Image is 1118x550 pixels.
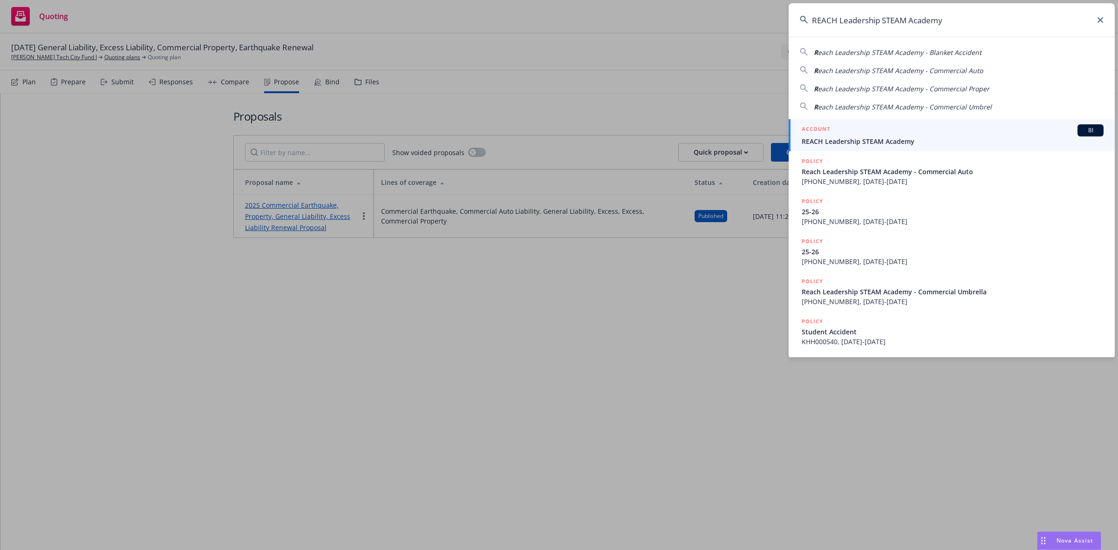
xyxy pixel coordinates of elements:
[789,231,1115,272] a: POLICY25-26[PHONE_NUMBER], [DATE]-[DATE]
[802,337,1104,346] span: KHH000540, [DATE]-[DATE]
[802,287,1104,297] span: Reach Leadership STEAM Academy - Commercial Umbrella
[1081,126,1100,135] span: BI
[802,197,823,206] h5: POLICY
[789,119,1115,151] a: ACCOUNTBIREACH Leadership STEAM Academy
[802,207,1104,217] span: 25-26
[802,136,1104,146] span: REACH Leadership STEAM Academy
[814,102,818,111] span: R
[802,167,1104,177] span: Reach Leadership STEAM Academy - Commercial Auto
[818,84,989,93] span: each Leadership STEAM Academy - Commercial Proper
[789,312,1115,352] a: POLICYStudent AccidentKHH000540, [DATE]-[DATE]
[814,66,818,75] span: R
[814,84,818,93] span: R
[789,191,1115,231] a: POLICY25-26[PHONE_NUMBER], [DATE]-[DATE]
[789,272,1115,312] a: POLICYReach Leadership STEAM Academy - Commercial Umbrella[PHONE_NUMBER], [DATE]-[DATE]
[802,257,1104,266] span: [PHONE_NUMBER], [DATE]-[DATE]
[802,277,823,286] h5: POLICY
[802,327,1104,337] span: Student Accident
[802,177,1104,186] span: [PHONE_NUMBER], [DATE]-[DATE]
[802,124,830,136] h5: ACCOUNT
[1037,531,1101,550] button: Nova Assist
[789,151,1115,191] a: POLICYReach Leadership STEAM Academy - Commercial Auto[PHONE_NUMBER], [DATE]-[DATE]
[802,297,1104,306] span: [PHONE_NUMBER], [DATE]-[DATE]
[818,66,983,75] span: each Leadership STEAM Academy - Commercial Auto
[802,247,1104,257] span: 25-26
[789,3,1115,37] input: Search...
[802,156,823,166] h5: POLICY
[818,48,982,57] span: each Leadership STEAM Academy - Blanket Accident
[1057,536,1093,544] span: Nova Assist
[802,217,1104,226] span: [PHONE_NUMBER], [DATE]-[DATE]
[802,317,823,326] h5: POLICY
[814,48,818,57] span: R
[1037,532,1049,550] div: Drag to move
[818,102,992,111] span: each Leadership STEAM Academy - Commercial Umbrel
[802,237,823,246] h5: POLICY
